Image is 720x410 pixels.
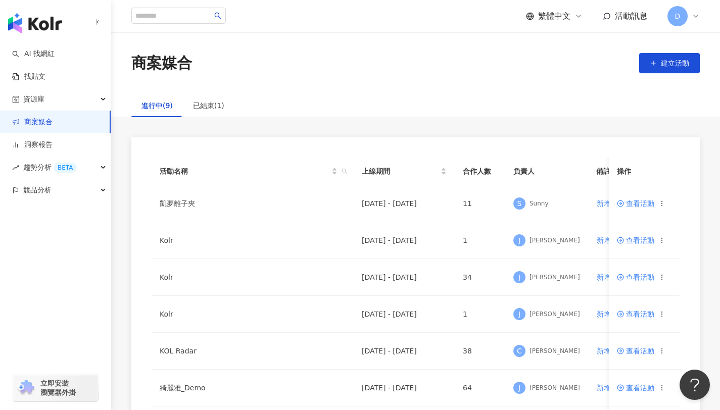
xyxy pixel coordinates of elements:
span: 資源庫 [23,88,44,111]
a: 查看活動 [617,347,654,354]
div: [PERSON_NAME] [530,384,580,392]
span: 活動訊息 [615,11,647,21]
span: 活動名稱 [160,166,329,177]
th: 上線期間 [354,158,455,185]
span: 新增備註 [597,236,625,244]
button: 新增備註 [596,341,626,361]
td: [DATE] - [DATE] [354,370,455,406]
span: 新增備註 [597,199,625,208]
a: 查看活動 [617,237,654,244]
a: chrome extension立即安裝 瀏覽器外掛 [13,374,98,401]
span: 新增備註 [597,310,625,318]
span: 趨勢分析 [23,156,77,179]
div: [PERSON_NAME] [530,273,580,282]
td: Kolr [152,259,354,296]
div: BETA [54,163,77,173]
iframe: Help Scout Beacon - Open [680,370,710,400]
td: 1 [455,296,505,333]
div: Sunny [530,199,549,208]
span: rise [12,164,19,171]
a: searchAI 找網紅 [12,49,55,59]
button: 新增備註 [596,304,626,324]
span: 立即安裝 瀏覽器外掛 [40,379,76,397]
span: J [518,272,520,283]
img: logo [8,13,62,33]
td: 64 [455,370,505,406]
th: 操作 [609,158,680,185]
td: 38 [455,333,505,370]
td: 34 [455,259,505,296]
span: 新增備註 [597,273,625,281]
span: 競品分析 [23,179,52,201]
a: 查看活動 [617,200,654,207]
button: 新增備註 [596,193,626,214]
td: 凱夢離子夾 [152,185,354,222]
span: 上線期間 [362,166,439,177]
div: [PERSON_NAME] [530,347,580,355]
span: 備註 [596,166,610,177]
span: search [214,12,221,19]
td: [DATE] - [DATE] [354,185,455,222]
span: 繁體中文 [538,11,570,22]
a: 查看活動 [617,274,654,281]
span: 建立活動 [661,59,689,67]
div: [PERSON_NAME] [530,236,580,245]
span: J [518,235,520,246]
div: 已結束(1) [193,100,224,111]
a: 商案媒合 [12,117,53,127]
button: 新增備註 [596,267,626,287]
span: S [517,198,522,209]
div: [PERSON_NAME] [530,310,580,319]
td: KOL Radar [152,333,354,370]
span: search [342,168,348,174]
span: J [518,382,520,393]
th: 合作人數 [455,158,505,185]
td: [DATE] - [DATE] [354,222,455,259]
td: 11 [455,185,505,222]
td: [DATE] - [DATE] [354,259,455,296]
button: 新增備註 [596,378,626,398]
span: 新增備註 [597,384,625,392]
span: J [518,309,520,320]
td: 綺麗雅_Demo [152,370,354,406]
a: 查看活動 [617,311,654,318]
td: Kolr [152,296,354,333]
td: [DATE] - [DATE] [354,296,455,333]
th: 負責人 [505,158,588,185]
td: [DATE] - [DATE] [354,333,455,370]
span: D [675,11,681,22]
span: 新增備註 [597,347,625,355]
div: 進行中(9) [141,100,173,111]
th: 備註 [588,158,635,185]
img: chrome extension [16,380,36,396]
button: 建立活動 [639,53,700,73]
a: 洞察報告 [12,140,53,150]
button: 新增備註 [596,230,626,250]
span: search [340,164,350,179]
td: Kolr [152,222,354,259]
div: 商案媒合 [131,53,192,74]
th: 活動名稱 [152,158,354,185]
span: C [517,345,522,356]
a: 找貼文 [12,72,45,82]
a: 查看活動 [617,384,654,391]
td: 1 [455,222,505,259]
